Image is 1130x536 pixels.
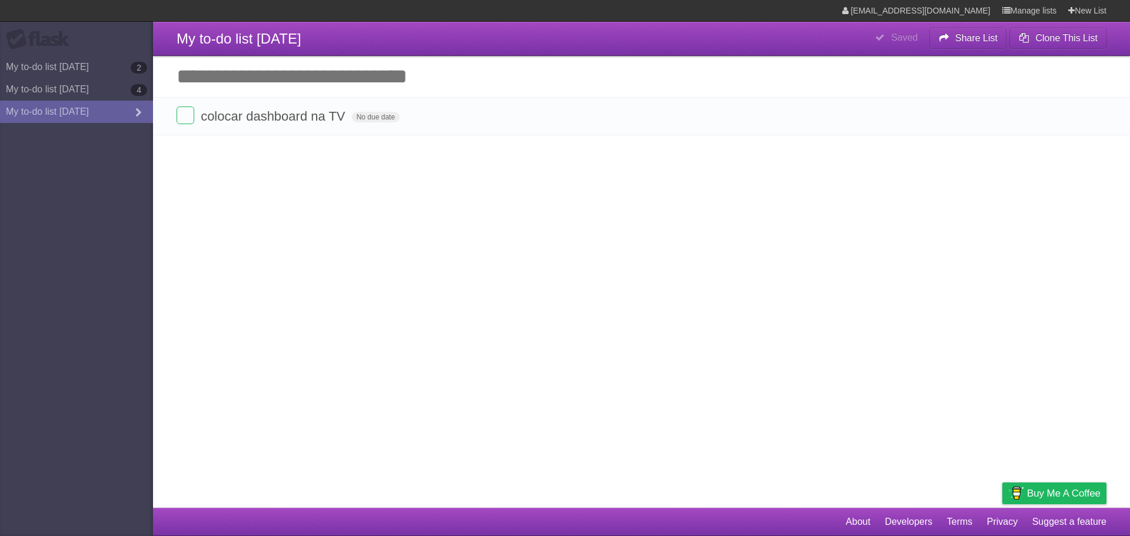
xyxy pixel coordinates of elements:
a: Privacy [987,511,1018,533]
b: Share List [955,33,998,43]
span: colocar dashboard na TV [201,109,348,124]
span: Buy me a coffee [1027,483,1101,504]
button: Share List [929,28,1007,49]
a: Terms [947,511,973,533]
button: Clone This List [1009,28,1106,49]
b: 2 [131,62,147,74]
a: Suggest a feature [1032,511,1106,533]
div: Flask [6,29,77,50]
b: 4 [131,84,147,96]
label: Done [177,106,194,124]
span: My to-do list [DATE] [177,31,301,46]
a: About [846,511,870,533]
a: Buy me a coffee [1002,482,1106,504]
img: Buy me a coffee [1008,483,1024,503]
span: No due date [352,112,400,122]
a: Developers [885,511,932,533]
b: Saved [891,32,918,42]
b: Clone This List [1035,33,1098,43]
